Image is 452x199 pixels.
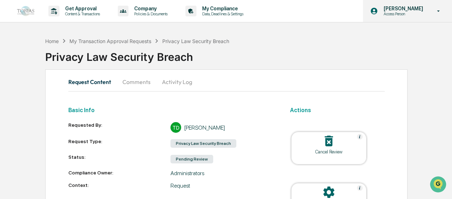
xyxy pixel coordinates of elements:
p: Access Person [378,11,427,16]
button: Request Content [68,73,117,90]
p: Company [128,6,171,11]
div: 🔎 [7,104,13,109]
div: Requested By: [68,122,171,133]
div: secondary tabs example [68,73,385,90]
div: Privacy Law Security Breach [170,139,236,148]
button: Start new chat [121,56,130,65]
a: 🗄️Attestations [49,87,91,99]
div: Privacy Law Security Breach [45,45,452,63]
div: We're offline, we'll be back soon [24,61,93,67]
h2: Actions [290,107,385,114]
p: My Compliance [196,6,247,11]
p: Get Approval [59,6,104,11]
div: Cancel Review [297,149,361,155]
div: [PERSON_NAME] [184,124,225,131]
a: 🖐️Preclearance [4,87,49,99]
input: Clear [19,32,117,40]
h2: Basic Info [68,107,273,114]
div: Compliance Owner: [68,170,171,177]
span: Preclearance [14,89,46,96]
button: Activity Log [156,73,198,90]
div: Pending Review [170,155,213,163]
img: Help [357,134,363,140]
span: Data Lookup [14,103,45,110]
p: [PERSON_NAME] [378,6,427,11]
iframe: Open customer support [429,176,448,195]
div: Status: [68,154,171,164]
div: 🖐️ [7,90,13,96]
div: My Transaction Approval Requests [69,38,151,44]
p: Content & Transactions [59,11,104,16]
span: Attestations [59,89,88,96]
a: Powered byPylon [50,120,86,126]
p: Policies & Documents [128,11,171,16]
div: Request Type: [68,138,171,148]
div: Start new chat [24,54,117,61]
div: Administrators [170,170,273,177]
a: 🔎Data Lookup [4,100,48,113]
button: Comments [117,73,156,90]
div: Context: [68,182,171,189]
p: How can we help? [7,15,130,26]
div: Home [45,38,59,44]
div: Request [170,182,273,189]
img: Help [357,185,363,191]
span: Pylon [71,120,86,126]
p: Data, Deadlines & Settings [196,11,247,16]
img: 1746055101610-c473b297-6a78-478c-a979-82029cc54cd1 [7,54,20,67]
div: 🗄️ [52,90,57,96]
div: TD [170,122,181,133]
div: Privacy Law Security Breach [162,38,229,44]
img: logo [17,6,34,16]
